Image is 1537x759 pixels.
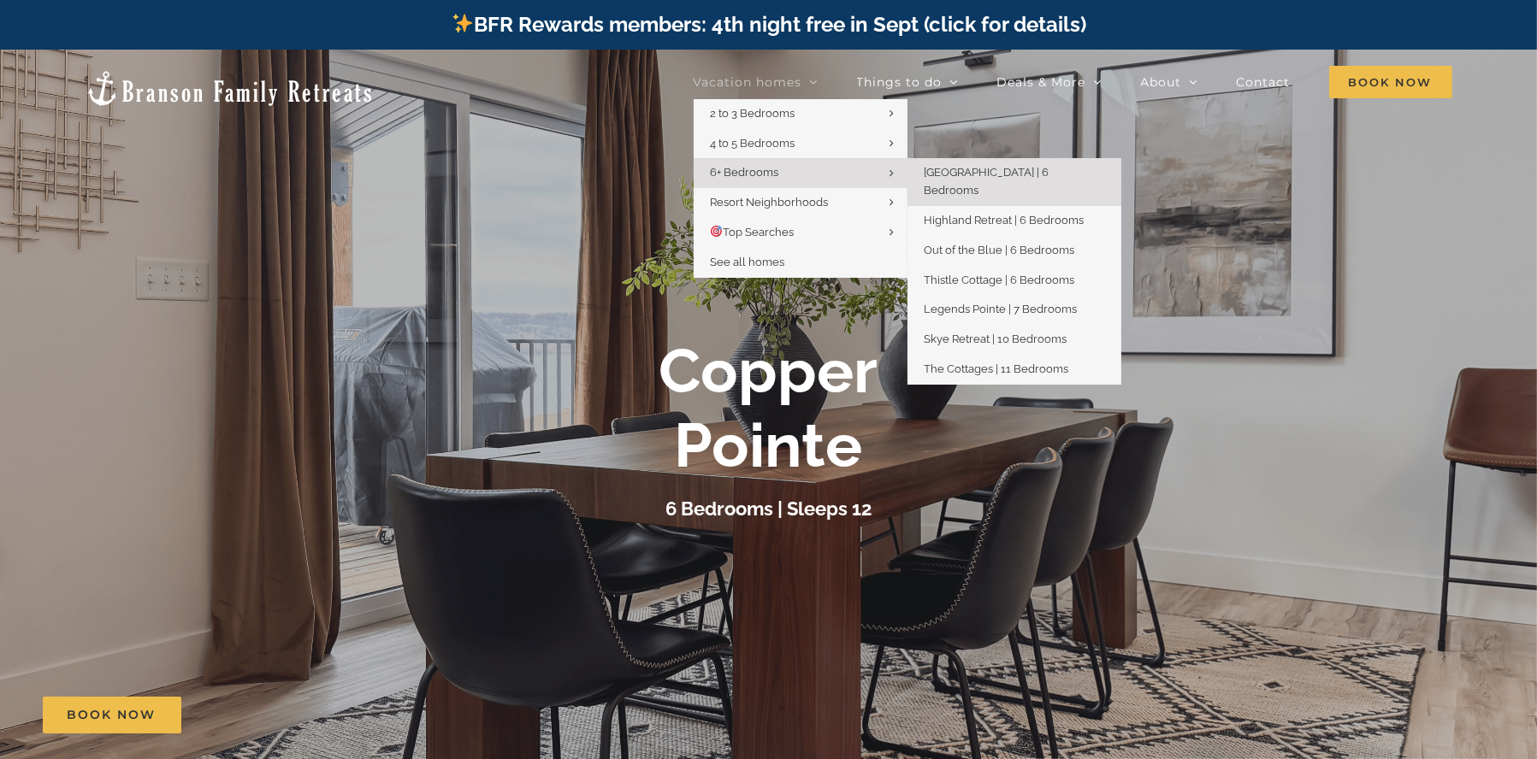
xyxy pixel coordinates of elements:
span: Legends Pointe | 7 Bedrooms [925,303,1078,315]
span: Top Searches [711,226,795,238]
span: The Cottages | 11 Bedrooms [925,362,1069,375]
a: 6+ Bedrooms [694,158,907,188]
img: Branson Family Retreats Logo [85,69,375,108]
span: Book Now [1329,66,1452,98]
a: Things to do [857,65,959,99]
span: 6+ Bedrooms [711,166,779,179]
a: Deals & More [997,65,1103,99]
span: Skye Retreat | 10 Bedrooms [925,332,1067,345]
span: Book Now [68,708,157,722]
a: 4 to 5 Bedrooms [694,129,907,159]
span: Things to do [857,76,943,88]
span: Contact [1237,76,1291,88]
a: 2 to 3 Bedrooms [694,99,907,129]
a: Highland Retreat | 6 Bedrooms [907,206,1121,236]
a: Resort Neighborhoods [694,188,907,218]
nav: Main Menu [694,65,1452,99]
img: 🎯 [711,226,722,237]
a: About [1141,65,1198,99]
img: ✨ [452,13,473,33]
a: 🎯Top Searches [694,218,907,248]
span: Out of the Blue | 6 Bedrooms [925,244,1075,256]
h3: 6 Bedrooms | Sleeps 12 [665,497,872,520]
span: [GEOGRAPHIC_DATA] | 6 Bedrooms [925,166,1049,197]
span: See all homes [711,256,785,268]
a: BFR Rewards members: 4th night free in Sept (click for details) [451,12,1086,37]
span: Vacation homes [694,76,802,88]
a: Contact [1237,65,1291,99]
span: Highland Retreat | 6 Bedrooms [925,214,1085,227]
a: See all homes [694,248,907,278]
b: Copper Pointe [659,334,878,480]
a: Vacation homes [694,65,819,99]
a: Book Now [43,697,181,733]
a: Skye Retreat | 10 Bedrooms [907,325,1121,355]
span: 4 to 5 Bedrooms [711,137,795,150]
span: About [1141,76,1182,88]
a: [GEOGRAPHIC_DATA] | 6 Bedrooms [907,158,1121,206]
span: Resort Neighborhoods [711,196,829,209]
a: Thistle Cottage | 6 Bedrooms [907,266,1121,296]
span: Thistle Cottage | 6 Bedrooms [925,274,1075,286]
span: Deals & More [997,76,1086,88]
a: The Cottages | 11 Bedrooms [907,355,1121,385]
a: Legends Pointe | 7 Bedrooms [907,295,1121,325]
span: 2 to 3 Bedrooms [711,107,795,120]
a: Out of the Blue | 6 Bedrooms [907,236,1121,266]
